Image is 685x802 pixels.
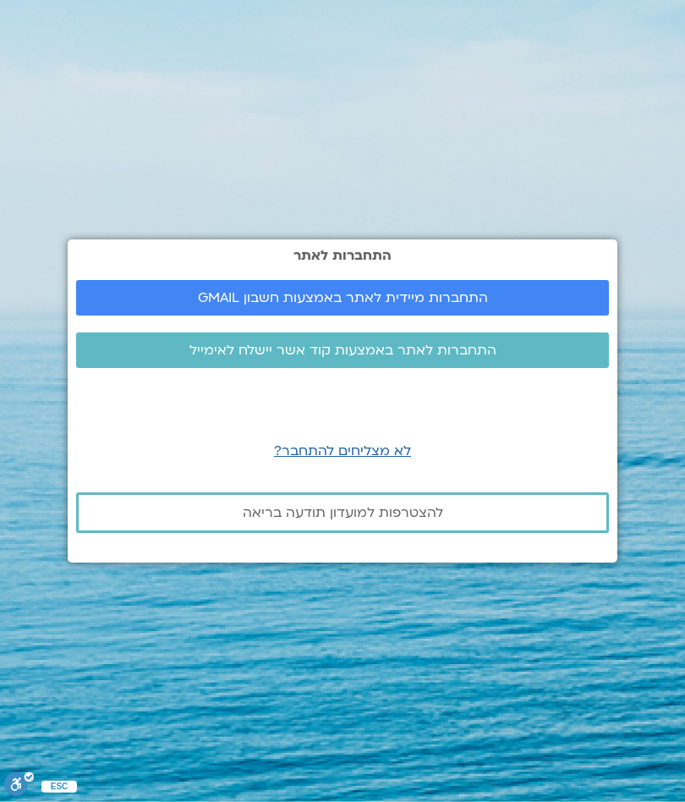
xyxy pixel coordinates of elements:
[76,332,609,368] a: התחברות לאתר באמצעות קוד אשר יישלח לאימייל
[243,505,443,520] span: להצטרפות למועדון תודעה בריאה
[189,343,496,358] span: התחברות לאתר באמצעות קוד אשר יישלח לאימייל
[76,280,609,316] a: התחברות מיידית לאתר באמצעות חשבון GMAIL
[274,442,411,460] a: לא מצליחים להתחבר?
[198,290,488,305] span: התחברות מיידית לאתר באמצעות חשבון GMAIL
[76,492,609,533] a: להצטרפות למועדון תודעה בריאה
[76,248,609,263] h2: התחברות לאתר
